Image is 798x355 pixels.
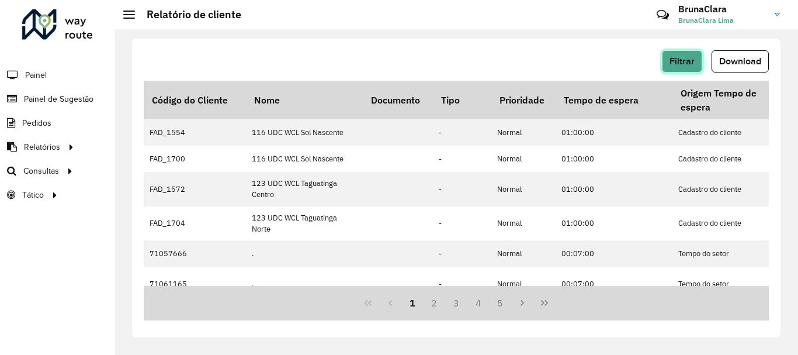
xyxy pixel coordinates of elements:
td: Normal [491,240,556,267]
button: 5 [490,292,512,314]
th: Nome [246,81,363,119]
td: . [246,267,363,301]
td: 01:00:00 [556,206,672,240]
th: Tipo [433,81,491,119]
td: Cadastro do cliente [672,172,789,206]
h3: BrunaClara [678,4,766,15]
td: 00:07:00 [556,240,672,267]
td: 01:00:00 [556,119,672,146]
td: - [433,206,491,240]
td: Normal [491,172,556,206]
span: Filtrar [669,56,695,66]
td: - [433,119,491,146]
h2: Relatório de cliente [135,8,241,21]
td: Tempo do setor [672,267,789,301]
td: Normal [491,206,556,240]
th: Origem Tempo de espera [672,81,789,119]
a: Contato Rápido [650,2,675,27]
td: 71061165 [144,267,246,301]
th: Documento [363,81,433,119]
td: Normal [491,119,556,146]
td: Normal [491,146,556,172]
span: Painel de Sugestão [24,93,93,105]
td: 01:00:00 [556,172,672,206]
td: . [246,240,363,267]
button: Filtrar [662,50,702,73]
td: FAD_1554 [144,119,246,146]
td: Cadastro do cliente [672,146,789,172]
td: 01:00:00 [556,146,672,172]
span: Consultas [23,165,59,177]
button: 4 [467,292,490,314]
td: Cadastro do cliente [672,119,789,146]
th: Prioridade [491,81,556,119]
button: 1 [401,292,424,314]
td: FAD_1704 [144,206,246,240]
td: 116 UDC WCL Sol Nascente [246,146,363,172]
td: - [433,172,491,206]
button: 3 [445,292,467,314]
span: Painel [25,69,47,81]
span: Relatórios [24,141,60,153]
td: 71057666 [144,240,246,267]
button: Next Page [511,292,533,314]
th: Tempo de espera [556,81,672,119]
td: Tempo do setor [672,240,789,267]
span: Pedidos [22,117,51,129]
button: 2 [423,292,445,314]
td: 00:07:00 [556,267,672,301]
span: Download [719,56,761,66]
td: FAD_1700 [144,146,246,172]
td: - [433,240,491,267]
span: BrunaClara Lima [678,15,766,26]
td: Cadastro do cliente [672,206,789,240]
td: - [433,146,491,172]
span: Tático [22,189,44,201]
td: 116 UDC WCL Sol Nascente [246,119,363,146]
td: FAD_1572 [144,172,246,206]
td: - [433,267,491,301]
td: 123 UDC WCL Taguatinga Norte [246,206,363,240]
td: 123 UDC WCL Taguatinga Centro [246,172,363,206]
th: Código do Cliente [144,81,246,119]
td: Normal [491,267,556,301]
button: Download [712,50,769,73]
button: Last Page [533,292,556,314]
